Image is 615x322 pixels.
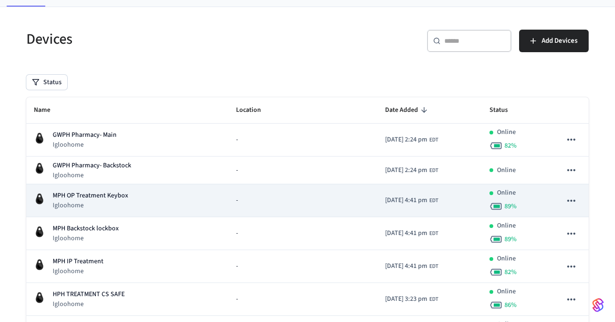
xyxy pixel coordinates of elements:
[385,261,438,271] div: America/New_York
[34,103,63,118] span: Name
[236,294,238,304] span: -
[429,136,438,144] span: EDT
[236,196,238,205] span: -
[385,294,427,304] span: [DATE] 3:23 pm
[53,224,119,234] p: MPH Backstock lockbox
[53,201,128,210] p: Igloohome
[26,75,67,90] button: Status
[34,193,45,204] img: igloohome_igke
[385,228,427,238] span: [DATE] 4:41 pm
[34,226,45,237] img: igloohome_igke
[385,228,438,238] div: America/New_York
[497,188,516,198] p: Online
[489,103,520,118] span: Status
[34,259,45,270] img: igloohome_igke
[385,294,438,304] div: America/New_York
[53,257,103,267] p: MPH IP Treatment
[385,135,438,145] div: America/New_York
[53,290,125,299] p: HPH TREATMENT CS SAFE
[53,140,117,149] p: Igloohome
[236,261,238,271] span: -
[505,202,517,211] span: 89 %
[429,229,438,238] span: EDT
[505,141,517,150] span: 82 %
[497,221,516,231] p: Online
[53,234,119,243] p: Igloohome
[385,103,430,118] span: Date Added
[429,196,438,205] span: EDT
[385,165,427,175] span: [DATE] 2:24 pm
[505,235,517,244] span: 89 %
[519,30,589,52] button: Add Devices
[53,267,103,276] p: Igloohome
[385,196,438,205] div: America/New_York
[53,161,131,171] p: GWPH Pharmacy- Backstock
[385,261,427,271] span: [DATE] 4:41 pm
[53,191,128,201] p: MPH OP Treatment Keybox
[385,135,427,145] span: [DATE] 2:24 pm
[505,300,517,310] span: 86 %
[385,196,427,205] span: [DATE] 4:41 pm
[236,135,238,145] span: -
[236,103,273,118] span: Location
[497,165,516,175] p: Online
[53,299,125,309] p: Igloohome
[497,254,516,264] p: Online
[542,35,577,47] span: Add Devices
[53,130,117,140] p: GWPH Pharmacy- Main
[34,292,45,303] img: igloohome_igke
[592,298,604,313] img: SeamLogoGradient.69752ec5.svg
[497,127,516,137] p: Online
[34,133,45,144] img: igloohome_igke
[26,30,302,49] h5: Devices
[429,295,438,304] span: EDT
[505,267,517,277] span: 82 %
[385,165,438,175] div: America/New_York
[429,262,438,271] span: EDT
[236,228,238,238] span: -
[236,165,238,175] span: -
[53,171,131,180] p: Igloohome
[497,287,516,297] p: Online
[34,163,45,174] img: igloohome_igke
[429,166,438,175] span: EDT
